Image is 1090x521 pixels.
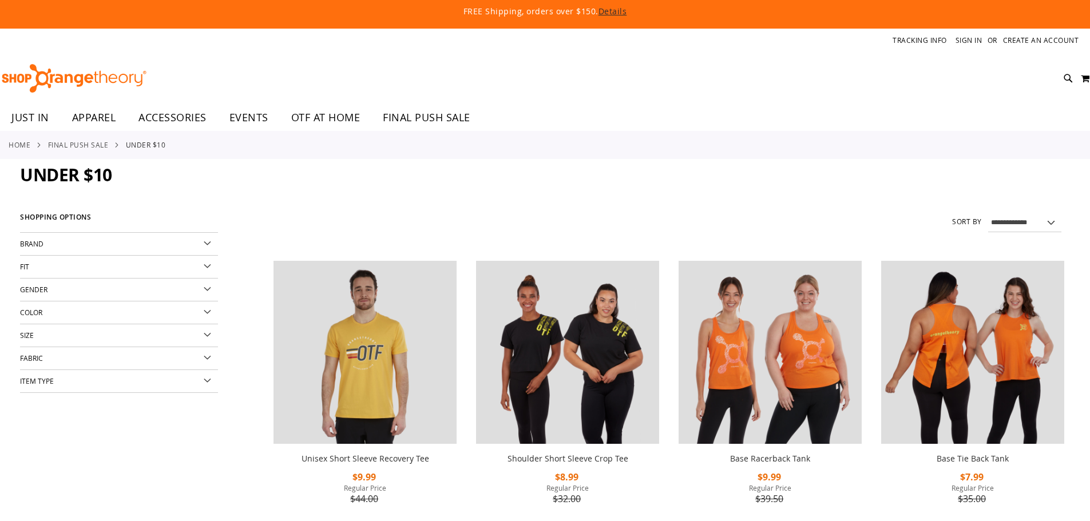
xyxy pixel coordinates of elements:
img: Product image for Base Racerback Tank [679,261,862,444]
strong: Under $10 [126,140,166,150]
span: OTF AT HOME [291,105,360,130]
a: Tracking Info [893,35,947,45]
div: Brand [20,233,218,256]
a: Shoulder Short Sleeve Crop Tee [508,453,628,464]
label: Sort By [952,217,982,226]
a: Product image for Shoulder Short Sleeve Crop Tee [476,261,659,446]
span: FINAL PUSH SALE [383,105,470,130]
span: Regular Price [274,483,457,492]
span: $32.00 [553,492,582,505]
a: APPAREL [61,105,128,131]
a: FINAL PUSH SALE [371,105,482,130]
a: Product image for Base Racerback Tank [679,261,862,446]
span: $39.50 [755,492,785,505]
span: $8.99 [555,471,580,483]
span: Fabric [20,353,43,363]
img: Product image for Shoulder Short Sleeve Crop Tee [476,261,659,444]
a: Base Tie Back Tank [937,453,1009,464]
a: Product image for Base Tie Back Tank [881,261,1064,446]
div: Color [20,301,218,324]
span: Regular Price [881,483,1064,492]
span: $44.00 [350,492,380,505]
a: Create an Account [1003,35,1079,45]
a: Base Racerback Tank [730,453,810,464]
span: APPAREL [72,105,116,130]
img: Product image for Base Tie Back Tank [881,261,1064,444]
div: Fabric [20,347,218,370]
span: Brand [20,239,43,248]
a: Product image for Unisex Short Sleeve Recovery Tee [274,261,457,446]
span: $7.99 [960,471,985,483]
img: Product image for Unisex Short Sleeve Recovery Tee [274,261,457,444]
span: Color [20,308,42,317]
a: Home [9,140,30,150]
span: Regular Price [679,483,862,492]
a: EVENTS [218,105,280,131]
span: Regular Price [476,483,659,492]
span: $35.00 [958,492,988,505]
div: Gender [20,279,218,301]
a: Unisex Short Sleeve Recovery Tee [302,453,429,464]
a: Details [598,6,627,17]
span: Gender [20,285,47,294]
div: Item Type [20,370,218,393]
strong: Shopping Options [20,208,218,233]
span: $9.99 [352,471,378,483]
div: Fit [20,256,218,279]
div: Size [20,324,218,347]
a: FINAL PUSH SALE [48,140,109,150]
span: Fit [20,262,29,271]
span: EVENTS [229,105,268,130]
a: OTF AT HOME [280,105,372,131]
span: $9.99 [758,471,783,483]
span: Under $10 [20,163,112,186]
span: ACCESSORIES [138,105,207,130]
span: Item Type [20,376,54,385]
p: FREE Shipping, orders over $150. [202,6,889,17]
span: JUST IN [11,105,49,130]
span: Size [20,331,34,340]
a: Sign In [956,35,982,45]
a: ACCESSORIES [127,105,218,131]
